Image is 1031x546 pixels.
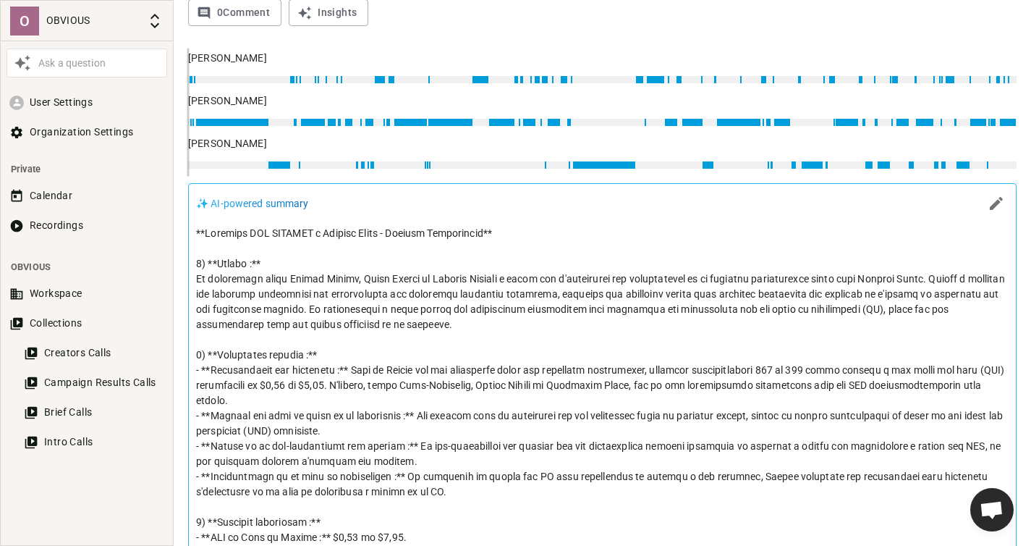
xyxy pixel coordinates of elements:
div: Ask a question [35,56,164,71]
li: Private [7,156,167,182]
button: Creators Calls [21,340,167,366]
p: ✨ AI-powered summary [196,196,309,211]
button: Calendar [7,182,167,209]
button: Brief Calls [21,399,167,426]
button: Intro Calls [21,429,167,455]
div: O [10,7,39,35]
button: Collections [7,310,167,337]
button: Recordings [7,212,167,239]
button: Organization Settings [7,119,167,146]
button: Workspace [7,280,167,307]
button: Campaign Results Calls [21,369,167,396]
p: OBVIOUS [46,13,140,28]
div: Ouvrir le chat [970,488,1014,532]
li: OBVIOUS [7,253,167,280]
button: Awesile Icon [10,51,35,75]
button: User Settings [7,89,167,116]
